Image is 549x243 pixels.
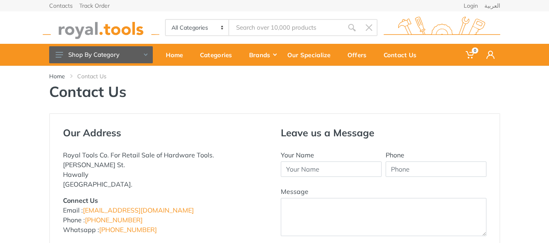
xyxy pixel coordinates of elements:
h4: Leave us a Message [281,127,486,139]
div: Brands [243,46,282,63]
a: [PHONE_NUMBER] [99,226,157,234]
a: Categories [194,44,243,66]
div: Offers [342,46,378,63]
li: Contact Us [77,72,119,80]
a: Offers [342,44,378,66]
input: Site search [229,19,343,36]
input: Phone [386,161,486,177]
img: royal.tools Logo [43,17,159,39]
label: Phone [386,150,404,160]
strong: Connect Us [63,196,98,204]
p: Email : Phone : Whatsapp : [63,196,269,234]
div: Home [160,46,194,63]
p: Royal Tools Co. For Retail Sale of Hardware Tools. [PERSON_NAME] St. Hawally [GEOGRAPHIC_DATA]. [63,150,269,189]
div: Contact Us [378,46,428,63]
a: [EMAIL_ADDRESS][DOMAIN_NAME] [83,206,194,214]
label: Your Name [281,150,314,160]
a: Home [49,72,65,80]
div: Our Specialize [282,46,342,63]
a: Contact Us [378,44,428,66]
select: Category [166,20,230,35]
input: Your Name [281,161,382,177]
a: Contacts [49,3,73,9]
a: Login [464,3,478,9]
a: Home [160,44,194,66]
a: 0 [460,44,481,66]
a: [PHONE_NUMBER] [85,216,143,224]
nav: breadcrumb [49,72,500,80]
span: 0 [472,47,478,54]
button: Shop By Category [49,46,153,63]
a: Track Order [79,3,110,9]
a: العربية [484,3,500,9]
div: Categories [194,46,243,63]
h4: Our Address [63,127,269,139]
h1: Contact Us [49,83,500,100]
label: Message [281,187,308,196]
img: royal.tools Logo [384,17,500,39]
a: Our Specialize [282,44,342,66]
